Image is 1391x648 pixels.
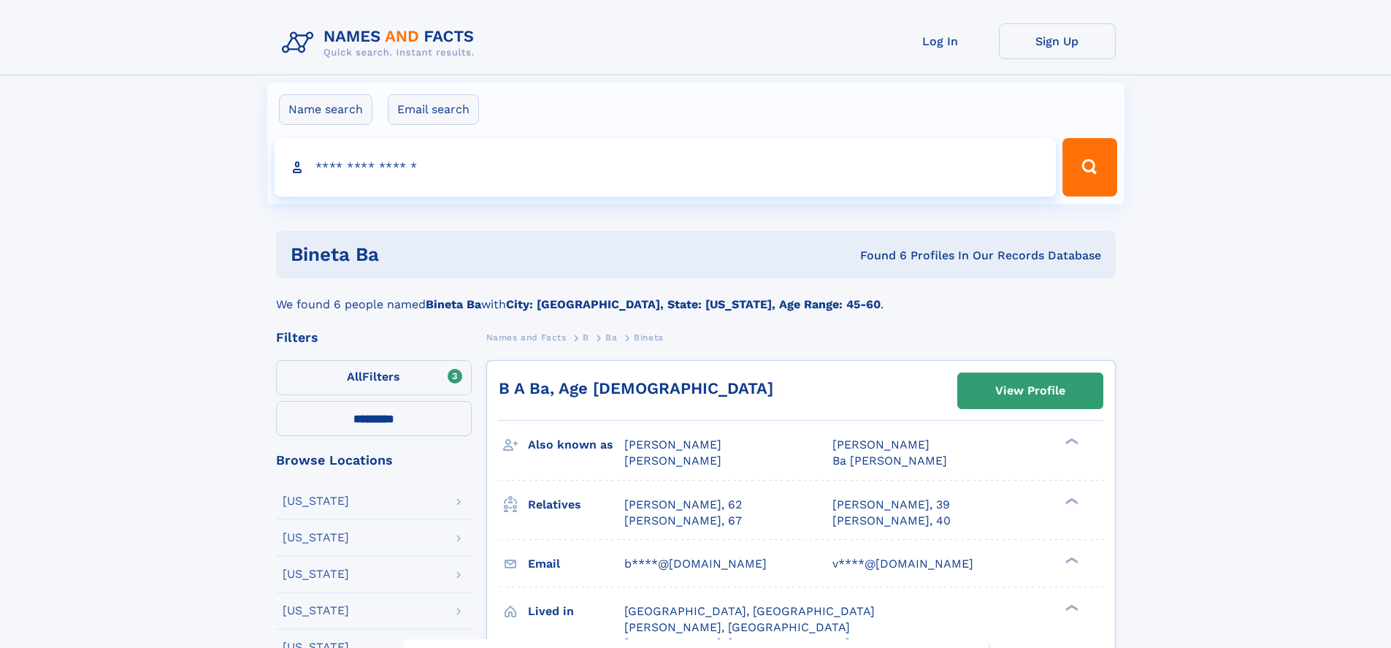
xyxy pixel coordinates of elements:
[605,328,617,346] a: Ba
[426,297,481,311] b: Bineta Ba
[1062,603,1079,612] div: ❯
[1062,555,1079,565] div: ❯
[283,495,349,507] div: [US_STATE]
[832,438,930,451] span: [PERSON_NAME]
[528,552,624,576] h3: Email
[624,497,742,513] a: [PERSON_NAME], 62
[583,328,589,346] a: B
[832,513,951,529] a: [PERSON_NAME], 40
[832,454,947,468] span: Ba [PERSON_NAME]
[283,568,349,580] div: [US_STATE]
[347,370,362,384] span: All
[486,328,567,346] a: Names and Facts
[605,332,617,343] span: Ba
[528,432,624,457] h3: Also known as
[624,454,721,468] span: [PERSON_NAME]
[634,332,664,343] span: Bineta
[995,374,1065,408] div: View Profile
[276,454,472,467] div: Browse Locations
[276,331,472,344] div: Filters
[388,94,479,125] label: Email search
[624,604,875,618] span: [GEOGRAPHIC_DATA], [GEOGRAPHIC_DATA]
[1062,138,1116,197] button: Search Button
[958,373,1103,408] a: View Profile
[832,497,950,513] a: [PERSON_NAME], 39
[882,23,999,59] a: Log In
[506,297,881,311] b: City: [GEOGRAPHIC_DATA], State: [US_STATE], Age Range: 45-60
[279,94,372,125] label: Name search
[624,513,742,529] a: [PERSON_NAME], 67
[1062,496,1079,506] div: ❯
[624,438,721,451] span: [PERSON_NAME]
[276,360,472,395] label: Filters
[528,599,624,624] h3: Lived in
[283,532,349,544] div: [US_STATE]
[624,620,850,634] span: [PERSON_NAME], [GEOGRAPHIC_DATA]
[619,248,1101,264] div: Found 6 Profiles In Our Records Database
[291,245,620,264] h1: Bineta Ba
[583,332,589,343] span: B
[276,23,486,63] img: Logo Names and Facts
[499,379,773,397] a: B A Ba, Age [DEMOGRAPHIC_DATA]
[276,278,1116,313] div: We found 6 people named with .
[275,138,1057,197] input: search input
[999,23,1116,59] a: Sign Up
[1062,437,1079,446] div: ❯
[283,605,349,617] div: [US_STATE]
[528,492,624,517] h3: Relatives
